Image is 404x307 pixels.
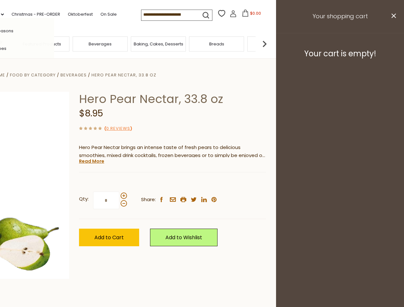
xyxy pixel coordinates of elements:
a: Baking, Cakes, Desserts [134,42,183,46]
span: $0.00 [250,11,261,16]
a: Food By Category [10,72,56,78]
a: Add to Wishlist [150,229,218,246]
h1: Hero Pear Nectar, 33.8 oz [79,92,266,106]
a: Christmas - PRE-ORDER [12,11,60,18]
span: Share: [141,196,156,204]
a: Hero Pear Nectar, 33.8 oz [91,72,156,78]
a: On Sale [100,11,117,18]
span: Add to Cart [94,234,124,241]
button: Add to Cart [79,229,139,246]
a: 0 Reviews [106,125,130,132]
a: Beverages [60,72,87,78]
span: ( ) [104,125,132,131]
strong: Qty: [79,195,89,203]
button: $0.00 [238,10,265,19]
a: Oktoberfest [68,11,93,18]
span: $8.95 [79,107,103,120]
a: Breads [209,42,224,46]
p: Hero Pear Nectar brings an intense taste of fresh pears to delicious smoothies, mixed drink cockt... [79,144,266,160]
a: Beverages [89,42,112,46]
input: Qty: [93,192,119,209]
img: next arrow [258,37,271,50]
a: Read More [79,158,104,164]
h3: Your cart is empty! [284,49,396,59]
